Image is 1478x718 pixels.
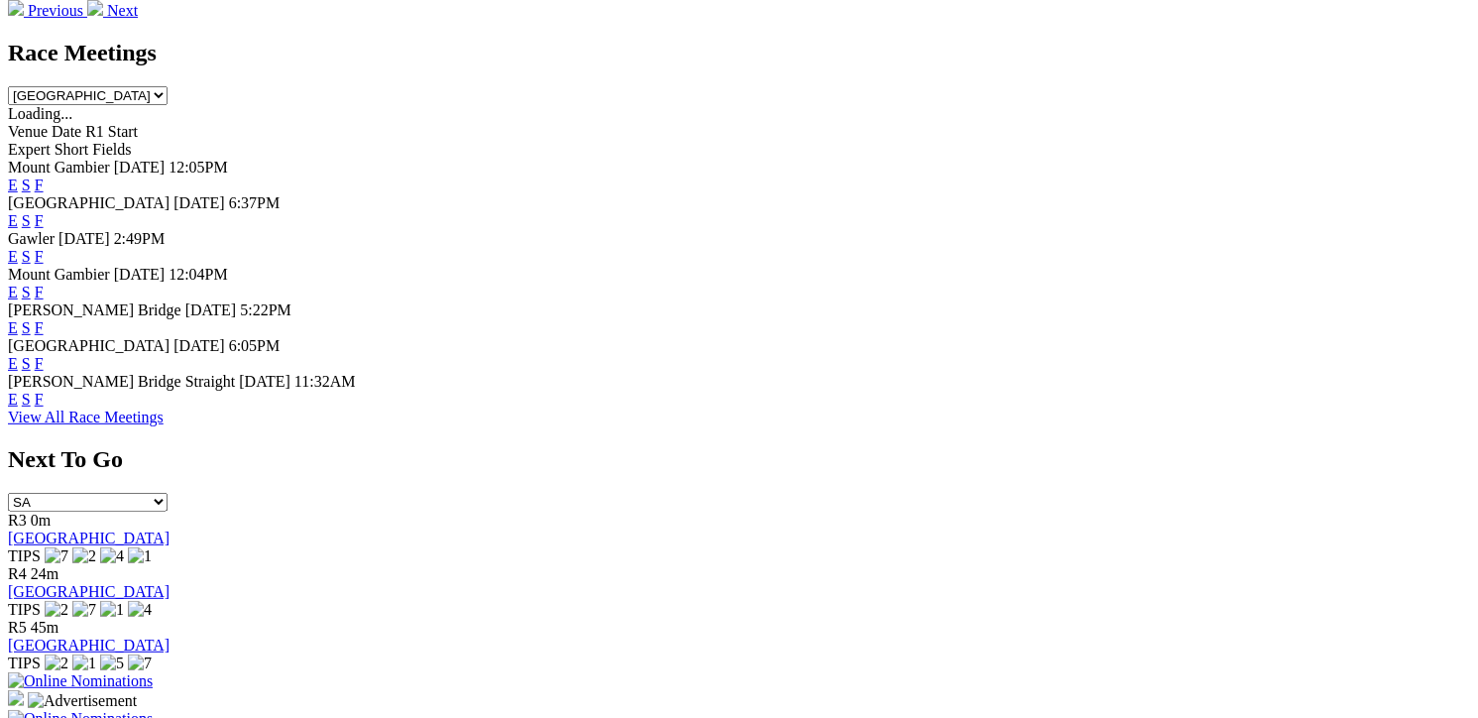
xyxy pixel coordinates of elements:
a: E [8,177,18,193]
span: [DATE] [114,159,166,176]
a: E [8,391,18,408]
img: 5 [100,655,124,672]
a: F [35,355,44,372]
span: [DATE] [185,301,237,318]
span: [DATE] [239,373,290,390]
span: Short [55,141,89,158]
a: F [35,391,44,408]
span: [PERSON_NAME] Bridge [8,301,181,318]
span: [GEOGRAPHIC_DATA] [8,337,170,354]
img: Online Nominations [8,672,153,690]
h2: Next To Go [8,446,1470,473]
a: F [35,319,44,336]
span: 6:05PM [229,337,281,354]
img: 2 [45,601,68,619]
img: 1 [100,601,124,619]
a: S [22,248,31,265]
span: 24m [31,565,58,582]
a: F [35,248,44,265]
span: R3 [8,512,27,529]
span: 0m [31,512,51,529]
span: [DATE] [114,266,166,283]
a: [GEOGRAPHIC_DATA] [8,530,170,546]
img: 2 [45,655,68,672]
img: 1 [72,655,96,672]
a: Previous [8,2,87,19]
a: F [35,284,44,300]
img: 1 [128,547,152,565]
span: Loading... [8,105,72,122]
span: TIPS [8,655,41,671]
span: Fields [92,141,131,158]
a: S [22,355,31,372]
span: [PERSON_NAME] Bridge Straight [8,373,235,390]
span: [GEOGRAPHIC_DATA] [8,194,170,211]
a: E [8,212,18,229]
span: Gawler [8,230,55,247]
span: Mount Gambier [8,266,110,283]
span: 11:32AM [294,373,356,390]
img: 7 [72,601,96,619]
a: E [8,284,18,300]
span: R5 [8,619,27,636]
img: 4 [128,601,152,619]
a: S [22,319,31,336]
span: TIPS [8,601,41,618]
a: S [22,391,31,408]
span: Date [52,123,81,140]
span: Previous [28,2,83,19]
img: 7 [128,655,152,672]
a: Next [87,2,138,19]
h2: Race Meetings [8,40,1470,66]
img: Advertisement [28,692,137,710]
span: [DATE] [173,194,225,211]
span: 12:04PM [169,266,228,283]
span: 12:05PM [169,159,228,176]
img: 2 [72,547,96,565]
span: Expert [8,141,51,158]
a: S [22,212,31,229]
img: 4 [100,547,124,565]
span: 45m [31,619,58,636]
span: R1 Start [85,123,138,140]
a: E [8,248,18,265]
a: F [35,212,44,229]
img: 7 [45,547,68,565]
a: S [22,177,31,193]
img: 15187_Greyhounds_GreysPlayCentral_Resize_SA_WebsiteBanner_300x115_2025.jpg [8,690,24,706]
a: [GEOGRAPHIC_DATA] [8,637,170,654]
span: 6:37PM [229,194,281,211]
span: Next [107,2,138,19]
a: F [35,177,44,193]
span: Venue [8,123,48,140]
span: [DATE] [173,337,225,354]
a: E [8,319,18,336]
a: View All Race Meetings [8,409,164,425]
span: R4 [8,565,27,582]
span: TIPS [8,547,41,564]
span: [DATE] [58,230,110,247]
span: 2:49PM [114,230,166,247]
a: [GEOGRAPHIC_DATA] [8,583,170,600]
a: E [8,355,18,372]
a: S [22,284,31,300]
span: 5:22PM [240,301,291,318]
span: Mount Gambier [8,159,110,176]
